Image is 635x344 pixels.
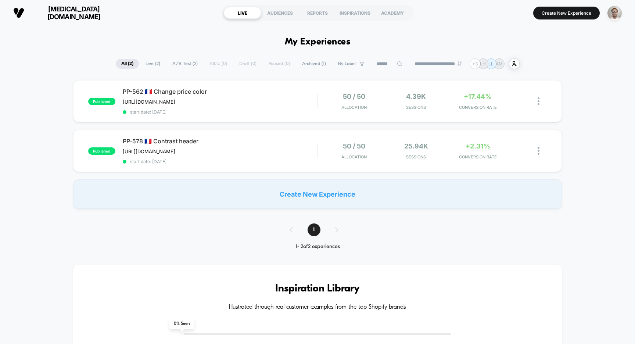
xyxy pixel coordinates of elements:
img: Visually logo [13,7,24,18]
span: 4.39k [406,93,426,100]
span: A/B Test ( 2 ) [167,59,203,69]
span: Allocation [341,154,367,160]
span: +17.44% [464,93,492,100]
img: end [458,61,462,66]
span: +2.31% [466,142,490,150]
img: close [538,147,539,155]
p: LL [488,61,494,67]
span: Live ( 2 ) [140,59,166,69]
p: AM [496,61,503,67]
span: [URL][DOMAIN_NAME] [123,99,175,105]
span: CONVERSION RATE [449,105,507,110]
span: [MEDICAL_DATA][DOMAIN_NAME] [30,5,118,21]
span: published [88,98,115,105]
div: Create New Experience [73,179,562,209]
span: 50 / 50 [343,93,365,100]
img: ppic [607,6,622,20]
img: close [538,97,539,105]
span: PP-578 🇫🇷 Contrast header [123,137,317,145]
h1: My Experiences [285,37,351,47]
span: 0 % Seen [169,318,194,329]
span: published [88,147,115,155]
div: AUDIENCES [261,7,299,19]
div: INSPIRATIONS [336,7,374,19]
span: 50 / 50 [343,142,365,150]
button: Create New Experience [533,7,600,19]
span: PP-562 🇫🇷 Change price color [123,88,317,95]
span: All ( 2 ) [116,59,139,69]
span: Allocation [341,105,367,110]
div: ACADEMY [374,7,411,19]
span: 1 [308,223,320,236]
button: [MEDICAL_DATA][DOMAIN_NAME] [11,5,120,21]
div: LIVE [224,7,261,19]
span: 25.94k [404,142,428,150]
span: Sessions [387,154,445,160]
div: + 3 [470,58,480,69]
span: start date: [DATE] [123,109,317,115]
div: 1 - 2 of 2 experiences [282,244,353,250]
div: REPORTS [299,7,336,19]
h4: Illustrated through real customer examples from the top Shopify brands [95,304,540,311]
span: Archived ( 1 ) [297,59,331,69]
p: LH [480,61,486,67]
span: [URL][DOMAIN_NAME] [123,148,175,154]
span: By Label [338,61,356,67]
button: ppic [605,6,624,21]
span: CONVERSION RATE [449,154,507,160]
span: Sessions [387,105,445,110]
span: start date: [DATE] [123,159,317,164]
h3: Inspiration Library [95,283,540,295]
